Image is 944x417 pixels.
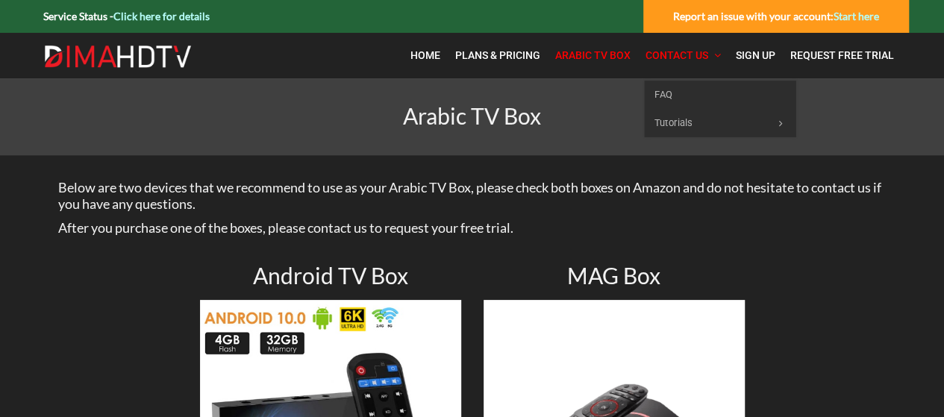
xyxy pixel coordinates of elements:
[43,10,210,22] strong: Service Status -
[790,49,894,61] span: Request Free Trial
[455,49,540,61] span: Plans & Pricing
[567,262,660,289] span: MAG Box
[58,219,513,236] span: After you purchase one of the boxes, please contact us to request your free trial.
[548,40,638,71] a: Arabic TV Box
[43,45,193,69] img: Dima HDTV
[646,49,708,61] span: Contact Us
[253,262,408,289] span: Android TV Box
[448,40,548,71] a: Plans & Pricing
[555,49,631,61] span: Arabic TV Box
[834,10,879,22] a: Start here
[403,40,448,71] a: Home
[728,40,783,71] a: Sign Up
[410,49,440,61] span: Home
[783,40,901,71] a: Request Free Trial
[403,102,541,129] span: Arabic TV Box
[673,10,879,22] strong: Report an issue with your account:
[113,10,210,22] a: Click here for details
[58,179,881,212] span: Below are two devices that we recommend to use as your Arabic TV Box, please check both boxes on ...
[736,49,775,61] span: Sign Up
[638,40,728,71] a: Contact Us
